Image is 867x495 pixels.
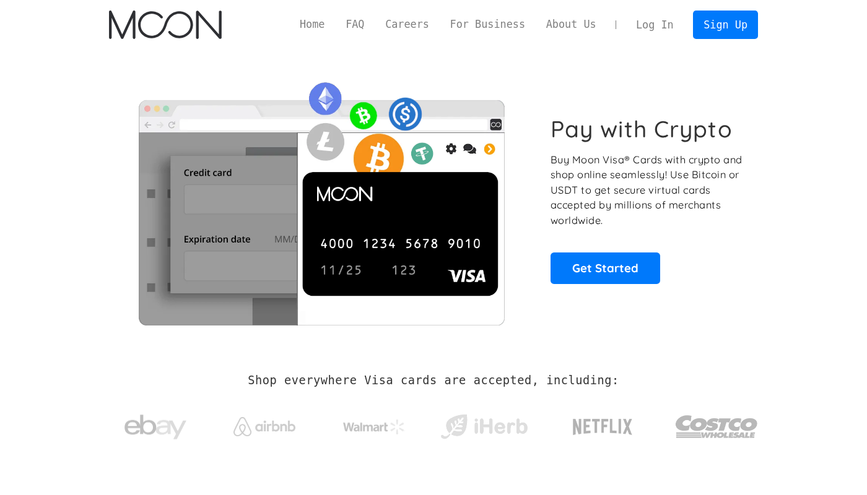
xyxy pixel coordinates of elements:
h1: Pay with Crypto [551,115,733,143]
h2: Shop everywhere Visa cards are accepted, including: [248,374,619,387]
a: Costco [675,391,758,456]
a: iHerb [438,398,530,449]
img: Walmart [343,420,405,434]
img: Airbnb [233,417,295,436]
a: Sign Up [693,11,757,38]
a: About Us [536,17,607,32]
a: FAQ [335,17,375,32]
p: Buy Moon Visa® Cards with crypto and shop online seamlessly! Use Bitcoin or USDT to get secure vi... [551,152,744,228]
img: Moon Logo [109,11,221,39]
a: Get Started [551,252,660,283]
a: Home [289,17,335,32]
a: For Business [440,17,536,32]
a: Log In [625,11,684,38]
a: Netflix [547,399,658,449]
a: Airbnb [219,405,311,442]
a: Walmart [328,407,420,441]
a: Careers [375,17,439,32]
img: iHerb [438,411,530,443]
img: Netflix [572,411,634,442]
img: ebay [124,408,186,447]
a: home [109,11,221,39]
a: ebay [109,395,201,453]
img: Costco [675,403,758,450]
img: Moon Cards let you spend your crypto anywhere Visa is accepted. [109,74,533,325]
